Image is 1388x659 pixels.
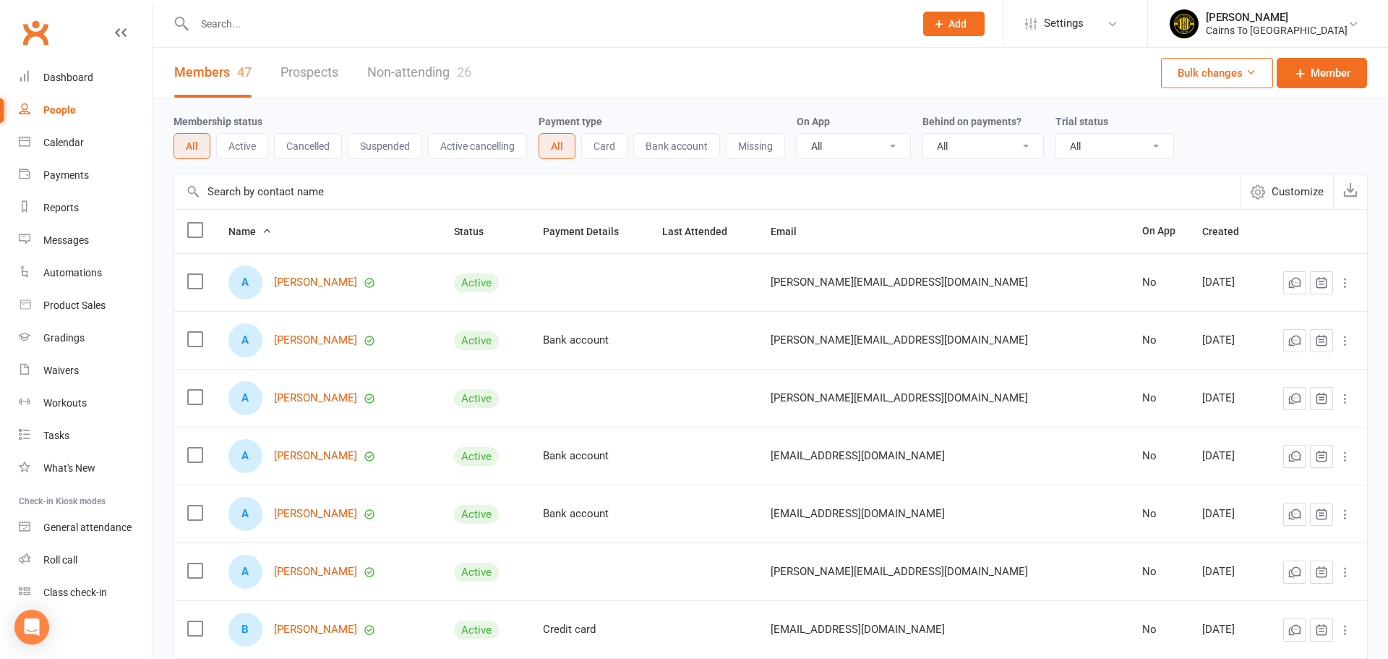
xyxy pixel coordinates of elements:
[1311,64,1350,82] span: Member
[173,133,210,159] button: All
[922,116,1021,127] label: Behind on payments?
[1202,276,1256,289] div: [DATE]
[19,577,153,609] a: Class kiosk mode
[43,430,69,441] div: Tasks
[454,226,500,237] span: Status
[280,48,338,98] a: Prospects
[1142,392,1176,404] div: No
[274,392,357,404] a: [PERSON_NAME]
[19,544,153,577] a: Roll call
[274,624,357,636] a: [PERSON_NAME]
[1202,223,1255,240] button: Created
[43,332,85,344] div: Gradings
[1277,58,1367,88] a: Member
[454,505,499,524] div: Active
[43,202,79,213] div: Reports
[1142,334,1176,346] div: No
[173,116,262,127] label: Membership status
[771,226,813,237] span: Email
[923,12,985,36] button: Add
[797,116,830,127] label: On App
[43,587,107,598] div: Class check-in
[543,226,635,237] span: Payment Details
[771,384,1028,412] span: [PERSON_NAME][EMAIL_ADDRESS][DOMAIN_NAME]
[19,452,153,485] a: What's New
[1202,508,1256,520] div: [DATE]
[428,133,527,159] button: Active cancelling
[1142,276,1176,289] div: No
[274,334,357,346] a: [PERSON_NAME]
[367,48,471,98] a: Non-attending26
[19,257,153,289] a: Automations
[454,223,500,240] button: Status
[19,420,153,452] a: Tasks
[19,354,153,387] a: Waivers
[190,14,904,34] input: Search...
[228,439,262,473] div: Alex
[1206,24,1348,37] div: Cairns To [GEOGRAPHIC_DATA]
[543,450,636,462] div: Bank account
[228,265,262,299] div: Abele
[454,563,499,582] div: Active
[543,508,636,520] div: Bank account
[662,226,743,237] span: Last Attended
[1142,508,1176,520] div: No
[216,133,268,159] button: Active
[543,624,636,636] div: Credit card
[454,621,499,639] div: Active
[19,511,153,544] a: General attendance kiosk mode
[274,566,357,578] a: [PERSON_NAME]
[43,267,102,279] div: Automations
[43,522,132,533] div: General attendance
[539,133,575,159] button: All
[43,365,79,376] div: Waivers
[43,397,87,409] div: Workouts
[1044,7,1084,40] span: Settings
[1055,116,1108,127] label: Trial status
[228,613,262,647] div: Bodhi
[19,94,153,127] a: People
[228,323,262,357] div: Adrian
[228,497,262,531] div: Amaya
[1142,624,1176,636] div: No
[457,64,471,80] div: 26
[274,450,357,462] a: [PERSON_NAME]
[543,223,635,240] button: Payment Details
[454,331,499,350] div: Active
[1161,58,1273,88] button: Bulk changes
[581,133,627,159] button: Card
[19,322,153,354] a: Gradings
[228,223,272,240] button: Name
[43,554,77,566] div: Roll call
[1170,9,1199,38] img: thumb_image1727132034.png
[274,508,357,520] a: [PERSON_NAME]
[19,387,153,420] a: Workouts
[43,104,76,116] div: People
[771,500,945,527] span: [EMAIL_ADDRESS][DOMAIN_NAME]
[228,381,262,415] div: Agata
[771,442,945,469] span: [EMAIL_ADDRESS][DOMAIN_NAME]
[43,169,89,181] div: Payments
[1202,392,1256,404] div: [DATE]
[228,555,262,589] div: Andrew
[43,234,89,246] div: Messages
[771,223,813,240] button: Email
[17,14,53,51] a: Clubworx
[1202,624,1256,636] div: [DATE]
[662,223,743,240] button: Last Attended
[1202,226,1255,237] span: Created
[543,334,636,346] div: Bank account
[1272,183,1324,200] span: Customize
[948,18,967,30] span: Add
[771,558,1028,585] span: [PERSON_NAME][EMAIL_ADDRESS][DOMAIN_NAME]
[174,48,252,98] a: Members47
[43,462,95,474] div: What's New
[1202,334,1256,346] div: [DATE]
[19,192,153,224] a: Reports
[348,133,422,159] button: Suspended
[1142,566,1176,578] div: No
[771,326,1028,354] span: [PERSON_NAME][EMAIL_ADDRESS][DOMAIN_NAME]
[19,159,153,192] a: Payments
[771,616,945,643] span: [EMAIL_ADDRESS][DOMAIN_NAME]
[274,133,342,159] button: Cancelled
